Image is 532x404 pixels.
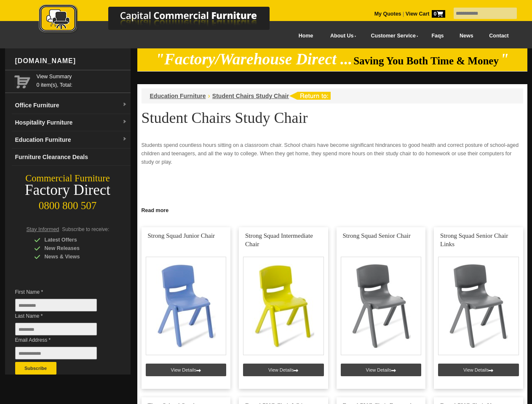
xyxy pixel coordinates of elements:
a: Faqs [424,27,452,45]
em: "Factory/Warehouse Direct ... [155,50,352,68]
div: New Releases [34,244,114,252]
div: Factory Direct [5,184,131,196]
div: Commercial Furniture [5,173,131,184]
span: Last Name * [15,312,110,320]
strong: View Cart [406,11,445,17]
img: dropdown [122,120,127,125]
span: Subscribe to receive: [62,226,109,232]
button: Subscribe [15,362,56,375]
h1: Student Chairs Study Chair [142,110,523,126]
a: My Quotes [374,11,401,17]
img: dropdown [122,102,127,107]
input: First Name * [15,299,97,311]
input: Last Name * [15,323,97,335]
a: Click to read more [137,204,527,215]
span: Email Address * [15,336,110,344]
input: Email Address * [15,347,97,359]
em: " [500,50,509,68]
a: Contact [481,27,516,45]
a: View Summary [37,72,127,81]
a: About Us [321,27,361,45]
a: Education Furniture [150,93,206,99]
a: Education Furnituredropdown [12,131,131,149]
a: Capital Commercial Furniture Logo [16,4,310,37]
div: News & Views [34,252,114,261]
span: 0 [432,10,445,18]
a: Student Chairs Study Chair [212,93,289,99]
div: 0800 800 507 [5,196,131,212]
img: return to [289,92,331,100]
a: News [452,27,481,45]
a: Office Furnituredropdown [12,97,131,114]
a: Furniture Clearance Deals [12,149,131,166]
a: Hospitality Furnituredropdown [12,114,131,131]
span: 0 item(s), Total: [37,72,127,88]
div: [DOMAIN_NAME] [12,48,131,74]
img: dropdown [122,137,127,142]
a: View Cart0 [404,11,445,17]
div: Latest Offers [34,236,114,244]
a: Customer Service [361,27,423,45]
p: Students spend countless hours sitting on a classroom chair. School chairs have become significan... [142,141,523,166]
img: Capital Commercial Furniture Logo [16,4,310,35]
li: › [208,92,210,100]
span: First Name * [15,288,110,296]
span: Stay Informed [27,226,59,232]
span: Saving You Both Time & Money [353,55,499,66]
